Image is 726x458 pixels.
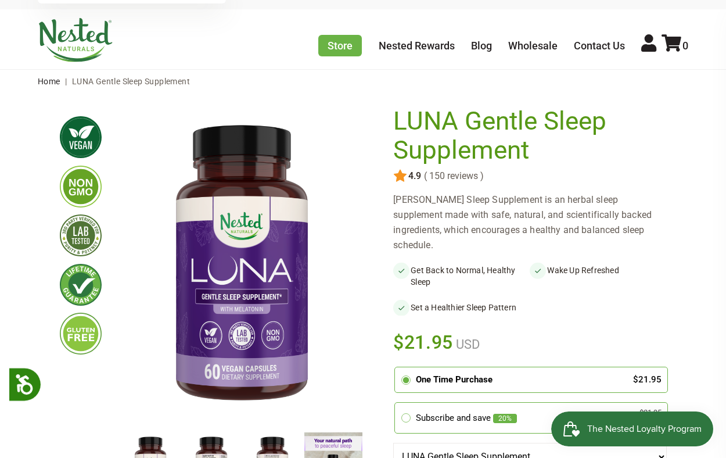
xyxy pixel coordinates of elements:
[393,299,530,316] li: Set a Healthier Sleep Pattern
[60,214,102,256] img: thirdpartytested
[421,171,484,181] span: ( 150 reviews )
[379,40,455,52] a: Nested Rewards
[407,171,421,181] span: 4.9
[38,77,60,86] a: Home
[574,40,625,52] a: Contact Us
[453,337,480,352] span: USD
[393,330,453,355] span: $21.95
[60,313,102,355] img: glutenfree
[38,70,688,93] nav: breadcrumbs
[72,77,190,86] span: LUNA Gentle Sleep Supplement
[60,116,102,158] img: vegan
[318,35,362,56] a: Store
[393,169,407,183] img: star.svg
[60,166,102,207] img: gmofree
[551,412,714,446] iframe: Button to open loyalty program pop-up
[393,262,530,290] li: Get Back to Normal, Healthy Sleep
[60,264,102,306] img: lifetimeguarantee
[120,107,363,423] img: LUNA Gentle Sleep Supplement
[393,107,660,164] h1: LUNA Gentle Sleep Supplement
[682,40,688,52] span: 0
[530,262,666,290] li: Wake Up Refreshed
[471,40,492,52] a: Blog
[62,77,70,86] span: |
[508,40,558,52] a: Wholesale
[393,192,666,253] div: [PERSON_NAME] Sleep Supplement is an herbal sleep supplement made with safe, natural, and scienti...
[38,18,113,62] img: Nested Naturals
[662,40,688,52] a: 0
